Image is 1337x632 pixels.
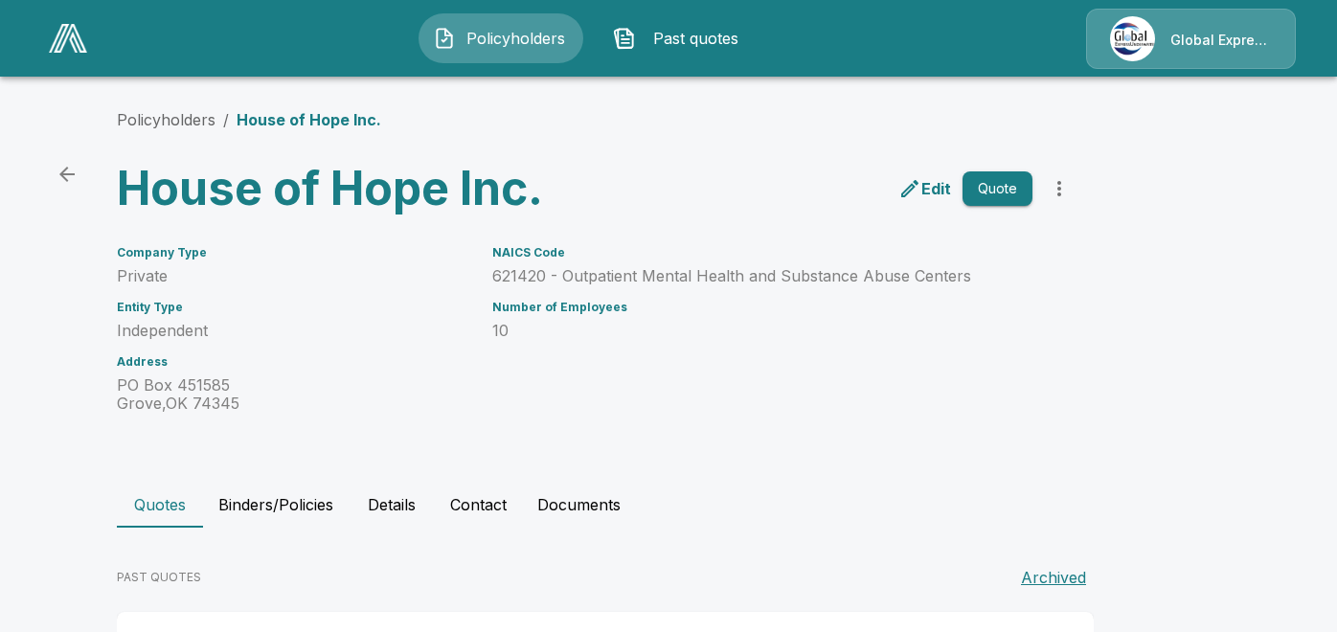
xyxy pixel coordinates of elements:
[117,482,1220,528] div: policyholder tabs
[1013,558,1094,597] button: Archived
[117,108,381,131] nav: breadcrumb
[49,24,87,53] img: AA Logo
[1086,9,1296,69] a: Agency IconGlobal Express Underwriters
[492,322,1032,340] p: 10
[433,27,456,50] img: Policyholders Icon
[117,162,590,215] h3: House of Hope Inc.
[1040,169,1078,208] button: more
[117,355,469,369] h6: Address
[895,173,955,204] a: edit
[117,267,469,285] p: Private
[117,301,469,314] h6: Entity Type
[349,482,435,528] button: Details
[117,110,215,129] a: Policyholders
[921,177,951,200] p: Edit
[419,13,583,63] button: Policyholders IconPolicyholders
[963,171,1032,207] button: Quote
[48,155,86,193] a: back
[613,27,636,50] img: Past quotes Icon
[117,376,469,413] p: PO Box 451585 Grove , OK 74345
[599,13,763,63] button: Past quotes IconPast quotes
[117,569,201,586] p: PAST QUOTES
[223,108,229,131] li: /
[117,246,469,260] h6: Company Type
[203,482,349,528] button: Binders/Policies
[117,322,469,340] p: Independent
[464,27,569,50] span: Policyholders
[435,482,522,528] button: Contact
[237,108,381,131] p: House of Hope Inc.
[644,27,749,50] span: Past quotes
[492,246,1032,260] h6: NAICS Code
[522,482,636,528] button: Documents
[492,267,1032,285] p: 621420 - Outpatient Mental Health and Substance Abuse Centers
[492,301,1032,314] h6: Number of Employees
[117,482,203,528] button: Quotes
[1110,16,1155,61] img: Agency Icon
[1170,31,1272,50] p: Global Express Underwriters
